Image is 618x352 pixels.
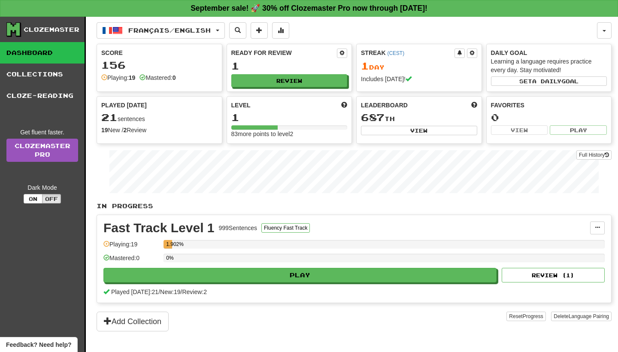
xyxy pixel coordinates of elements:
[128,27,211,34] span: Français / English
[139,73,176,82] div: Mastered:
[103,254,159,268] div: Mastered: 0
[361,101,408,109] span: Leaderboard
[506,312,545,321] button: ResetProgress
[6,183,78,192] div: Dark Mode
[491,112,607,123] div: 0
[160,288,180,295] span: New: 19
[551,312,612,321] button: DeleteLanguage Pairing
[97,22,225,39] button: Français/English
[129,74,136,81] strong: 19
[173,74,176,81] strong: 0
[251,22,268,39] button: Add sentence to collection
[471,101,477,109] span: This week in points, UTC
[42,194,61,203] button: Off
[6,128,78,137] div: Get fluent faster.
[231,101,251,109] span: Level
[158,288,160,295] span: /
[491,57,607,74] div: Learning a language requires practice every day. Stay motivated!
[502,268,605,282] button: Review (1)
[491,101,607,109] div: Favorites
[101,60,218,70] div: 156
[101,73,135,82] div: Playing:
[576,150,612,160] button: Full History
[361,60,369,72] span: 1
[101,49,218,57] div: Score
[361,49,454,57] div: Streak
[231,112,348,123] div: 1
[523,313,543,319] span: Progress
[387,50,404,56] a: (CEST)
[231,74,348,87] button: Review
[231,61,348,71] div: 1
[101,127,108,134] strong: 19
[550,125,607,135] button: Play
[491,125,548,135] button: View
[166,240,172,249] div: 1.902%
[6,340,71,349] span: Open feedback widget
[191,4,427,12] strong: September sale! 🚀 30% off Clozemaster Pro now through [DATE]!
[491,76,607,86] button: Seta dailygoal
[231,49,337,57] div: Ready for Review
[341,101,347,109] span: Score more points to level up
[24,194,42,203] button: On
[229,22,246,39] button: Search sentences
[532,78,561,84] span: a daily
[491,49,607,57] div: Daily Goal
[272,22,289,39] button: More stats
[261,223,310,233] button: Fluency Fast Track
[111,288,158,295] span: Played [DATE]: 21
[181,288,182,295] span: /
[569,313,609,319] span: Language Pairing
[361,112,477,123] div: th
[182,288,207,295] span: Review: 2
[231,130,348,138] div: 83 more points to level 2
[361,61,477,72] div: Day
[101,101,147,109] span: Played [DATE]
[103,240,159,254] div: Playing: 19
[97,312,169,331] button: Add Collection
[97,202,612,210] p: In Progress
[219,224,257,232] div: 999 Sentences
[103,268,497,282] button: Play
[123,127,127,134] strong: 2
[101,112,218,123] div: sentences
[361,75,477,83] div: Includes [DATE]!
[103,222,215,234] div: Fast Track Level 1
[361,111,385,123] span: 687
[361,126,477,135] button: View
[101,111,118,123] span: 21
[6,139,78,162] a: ClozemasterPro
[101,126,218,134] div: New / Review
[24,25,79,34] div: Clozemaster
